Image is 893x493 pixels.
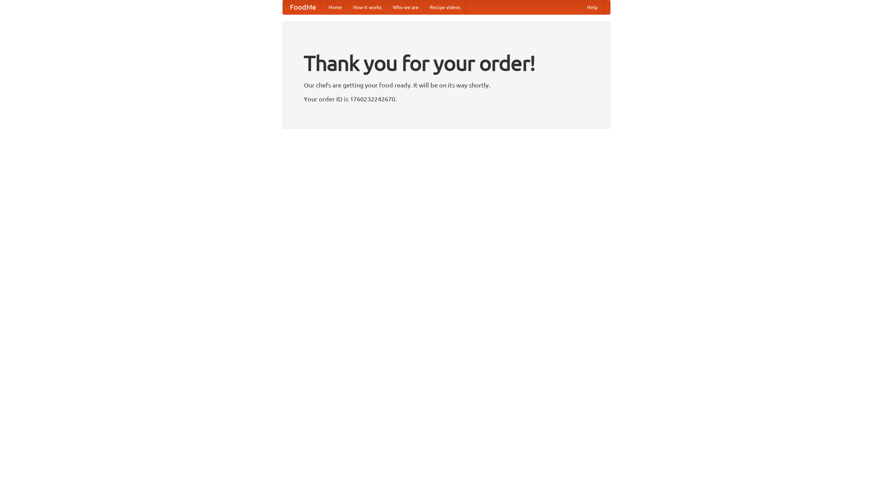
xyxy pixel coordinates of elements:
a: Home [323,0,347,14]
h1: Thank you for your order! [304,46,589,80]
p: Your order ID is 1760232242670. [304,94,589,104]
a: FoodMe [283,0,323,14]
p: Our chefs are getting your food ready. It will be on its way shortly. [304,80,589,90]
a: How it works [347,0,387,14]
a: Who we are [387,0,424,14]
a: Help [581,0,603,14]
a: Recipe videos [424,0,466,14]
